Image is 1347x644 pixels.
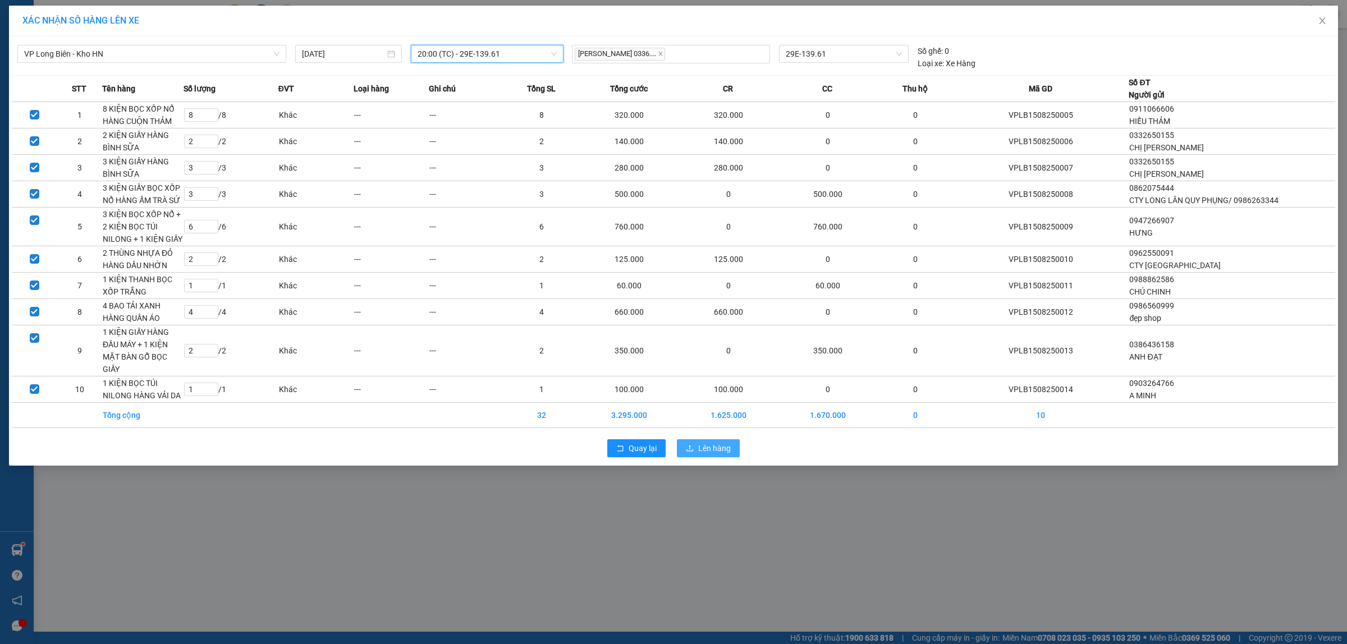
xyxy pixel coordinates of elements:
td: --- [429,208,504,246]
td: 0 [877,246,952,273]
span: Tổng SL [527,82,556,95]
td: Khác [278,273,354,299]
td: 0 [877,155,952,181]
span: ANH ĐẠT [1129,352,1162,361]
span: close [658,51,663,57]
td: / 2 [184,325,278,376]
td: --- [429,376,504,403]
td: 8 [57,299,102,325]
span: CR [723,82,733,95]
span: CÔNG TY TNHH CHUYỂN PHÁT NHANH BẢO AN [89,24,224,44]
span: 20:00 (TC) - 29E-139.61 [418,45,557,62]
td: Khác [278,102,354,128]
td: 3 [504,181,579,208]
td: 0 [679,325,778,376]
td: / 4 [184,299,278,325]
strong: PHIẾU DÁN LÊN HÀNG [79,5,227,20]
td: / 8 [184,102,278,128]
td: --- [354,246,429,273]
div: Số ĐT Người gửi [1129,76,1165,101]
td: 6 [504,208,579,246]
td: 1 [504,376,579,403]
span: close [1318,16,1327,25]
td: Khác [278,376,354,403]
td: --- [429,181,504,208]
td: 3 KIỆN GIẤY BỌC XỐP NỔ HÀNG ẤM TRÀ SỨ [102,181,184,208]
span: 0962550091 [1129,249,1174,257]
td: 0 [778,299,877,325]
td: --- [354,376,429,403]
span: upload [686,444,694,453]
td: 10 [953,403,1129,428]
td: 6 [57,246,102,273]
td: 100.000 [579,376,679,403]
td: 500.000 [579,181,679,208]
td: 0 [877,102,952,128]
td: --- [354,299,429,325]
span: 18:00:11 [DATE] [4,77,70,87]
td: --- [429,102,504,128]
span: Loại hàng [354,82,389,95]
td: --- [354,128,429,155]
span: CHỊ [PERSON_NAME] [1129,143,1204,152]
td: --- [354,102,429,128]
td: 0 [679,273,778,299]
td: 760.000 [579,208,679,246]
td: 5 [57,208,102,246]
td: 3 [504,155,579,181]
span: 0386436158 [1129,340,1174,349]
span: 29E-139.61 [786,45,901,62]
td: Khác [278,325,354,376]
td: 1 [504,273,579,299]
span: Ghi chú [429,82,456,95]
span: XÁC NHẬN SỐ HÀNG LÊN XE [22,15,139,26]
td: --- [354,273,429,299]
td: 2 KIỆN GIẤY HÀNG BÌNH SỮA [102,128,184,155]
td: --- [354,325,429,376]
span: Quay lại [629,442,657,454]
td: --- [429,273,504,299]
td: 0 [877,403,952,428]
td: 660.000 [679,299,778,325]
td: --- [429,128,504,155]
td: 0 [778,376,877,403]
span: Tên hàng [102,82,135,95]
td: Khác [278,128,354,155]
td: 280.000 [579,155,679,181]
span: 0332650155 [1129,131,1174,140]
span: Mã đơn: VPLB1508250014 [4,60,171,75]
span: A MINH [1129,391,1156,400]
td: 32 [504,403,579,428]
td: 4 [504,299,579,325]
td: Khác [278,208,354,246]
td: 3 [57,155,102,181]
span: VP Long Biên - Kho HN [24,45,280,62]
td: 1 KIỆN GIẤY HÀNG ĐẦU MÁY + 1 KIỆN MẶT BÀN GỖ BỌC GIẤY [102,325,184,376]
span: CHỊ [PERSON_NAME] [1129,169,1204,178]
td: --- [429,155,504,181]
td: Khác [278,246,354,273]
strong: CSKH: [31,24,59,34]
span: 0903264766 [1129,379,1174,388]
td: 320.000 [579,102,679,128]
td: 500.000 [778,181,877,208]
td: --- [354,181,429,208]
div: Xe Hàng [918,57,975,70]
td: 60.000 [778,273,877,299]
td: 2 THÙNG NHỰA ĐỎ HÀNG DẦU NHỜN [102,246,184,273]
td: / 3 [184,181,278,208]
td: 60.000 [579,273,679,299]
td: VPLB1508250014 [953,376,1129,403]
td: 1 KIỆN THANH BỌC XỐP TRẮNG [102,273,184,299]
td: Khác [278,299,354,325]
span: Số ghế: [918,45,943,57]
td: 10 [57,376,102,403]
td: 0 [778,246,877,273]
span: HIẾU THẢM [1129,117,1170,126]
td: VPLB1508250012 [953,299,1129,325]
td: 140.000 [579,128,679,155]
span: 0986560999 [1129,301,1174,310]
td: 1 KIỆN BỌC TÚI NILONG HÀNG VẢI DA [102,376,184,403]
td: --- [429,246,504,273]
td: --- [354,208,429,246]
